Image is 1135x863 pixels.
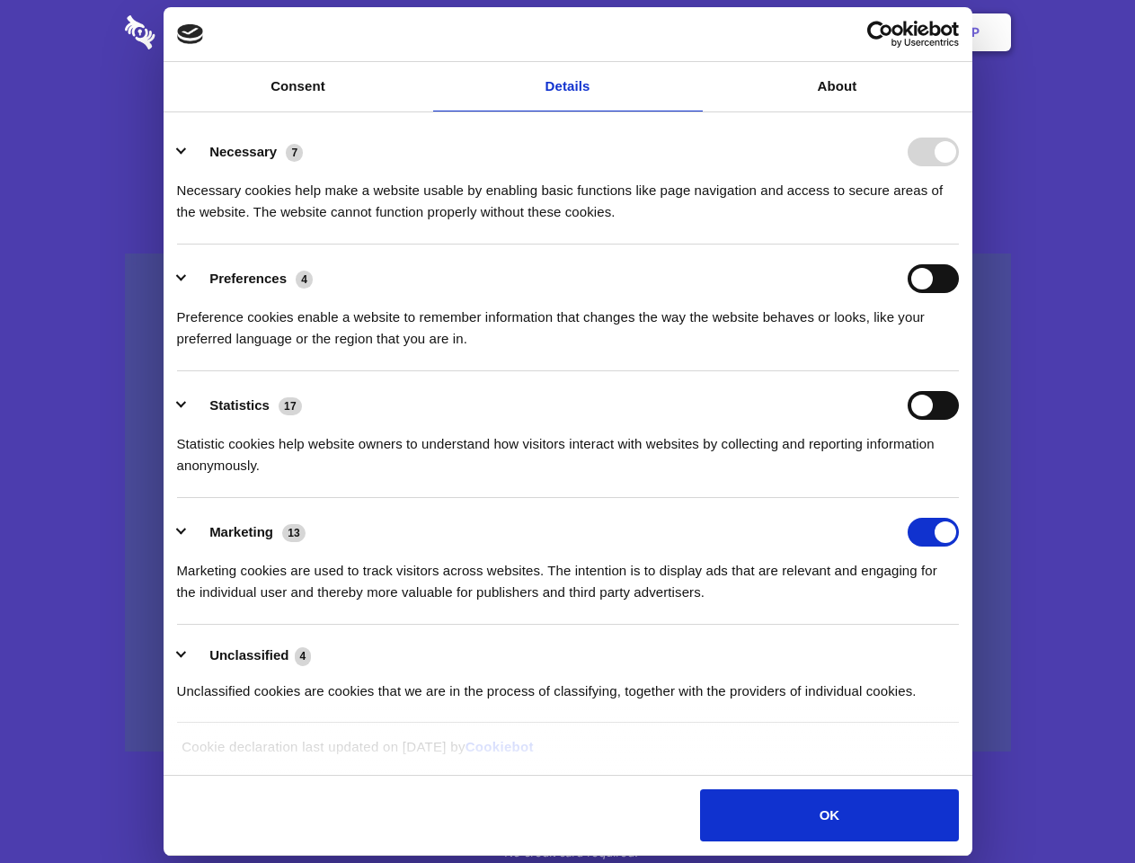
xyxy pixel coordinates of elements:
button: OK [700,789,958,841]
a: About [703,62,972,111]
h1: Eliminate Slack Data Loss. [125,81,1011,146]
div: Necessary cookies help make a website usable by enabling basic functions like page navigation and... [177,166,959,223]
button: Unclassified (4) [177,645,323,667]
button: Marketing (13) [177,518,317,547]
a: Usercentrics Cookiebot - opens in a new window [802,21,959,48]
label: Preferences [209,271,287,286]
div: Cookie declaration last updated on [DATE] by [168,736,967,771]
span: 4 [295,647,312,665]
a: Login [815,4,893,60]
button: Statistics (17) [177,391,314,420]
iframe: Drift Widget Chat Controller [1045,773,1113,841]
span: 17 [279,397,302,415]
label: Statistics [209,397,270,413]
a: Wistia video thumbnail [125,254,1011,752]
img: logo-wordmark-white-trans-d4663122ce5f474addd5e946df7df03e33cb6a1c49d2221995e7729f52c070b2.svg [125,15,279,49]
a: Consent [164,62,433,111]
a: Details [433,62,703,111]
div: Unclassified cookies are cookies that we are in the process of classifying, together with the pro... [177,667,959,702]
span: 7 [286,144,303,162]
h4: Auto-redaction of sensitive data, encrypted data sharing and self-destructing private chats. Shar... [125,164,1011,223]
div: Preference cookies enable a website to remember information that changes the way the website beha... [177,293,959,350]
a: Contact [729,4,811,60]
label: Necessary [209,144,277,159]
label: Marketing [209,524,273,539]
img: logo [177,24,204,44]
div: Marketing cookies are used to track visitors across websites. The intention is to display ads tha... [177,547,959,603]
button: Necessary (7) [177,138,315,166]
a: Pricing [528,4,606,60]
span: 4 [296,271,313,289]
button: Preferences (4) [177,264,324,293]
div: Statistic cookies help website owners to understand how visitors interact with websites by collec... [177,420,959,476]
a: Cookiebot [466,739,534,754]
span: 13 [282,524,306,542]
